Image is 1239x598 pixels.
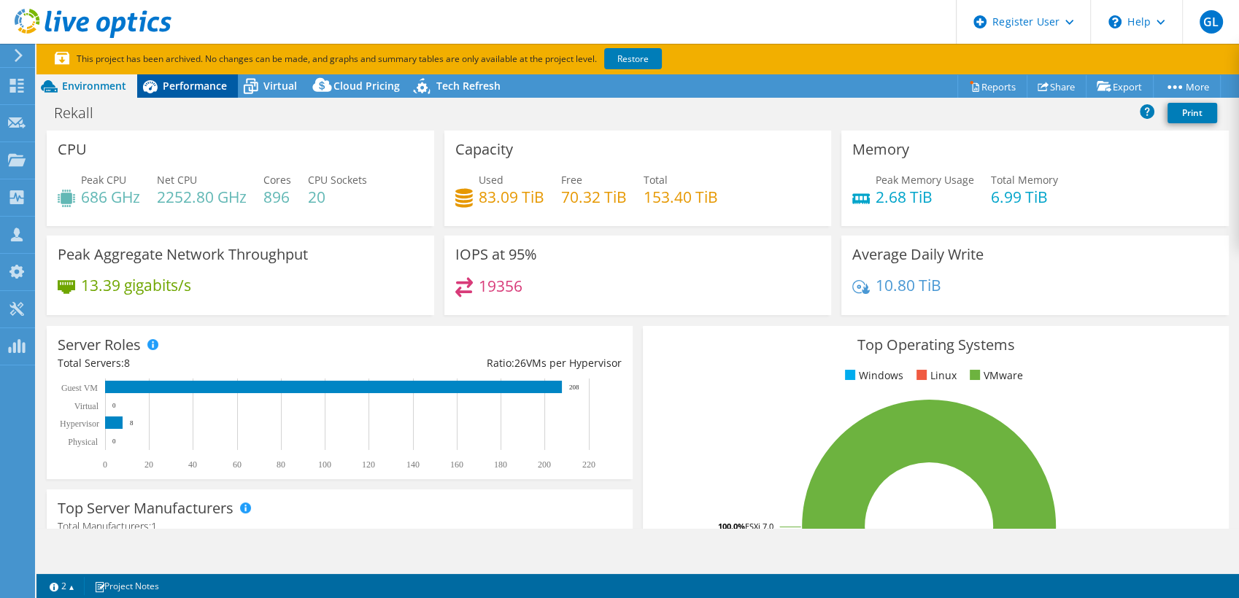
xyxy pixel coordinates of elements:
span: Virtual [263,79,297,93]
text: 80 [277,459,285,470]
text: 120 [362,459,375,470]
text: 140 [406,459,420,470]
span: Net CPU [157,173,197,187]
h4: 153.40 TiB [644,189,718,205]
text: 200 [538,459,551,470]
h4: 896 [263,189,291,205]
span: Peak Memory Usage [876,173,974,187]
h4: 2.68 TiB [876,189,974,205]
text: 208 [569,384,579,391]
text: 160 [450,459,463,470]
h4: 70.32 TiB [561,189,627,205]
h3: Capacity [455,141,513,158]
text: 8 [130,419,134,427]
text: Hypervisor [60,419,99,429]
svg: \n [1108,15,1122,28]
h4: 2252.80 GHz [157,189,247,205]
h4: 13.39 gigabits/s [81,277,191,293]
tspan: 100.0% [718,521,745,532]
text: Physical [68,437,98,447]
a: Project Notes [84,577,169,595]
li: VMware [966,368,1023,384]
text: 0 [112,438,116,445]
div: Total Servers: [58,355,339,371]
text: 60 [233,459,242,470]
h1: Rekall [47,105,116,121]
h3: Top Server Manufacturers [58,500,233,516]
h3: Memory [852,141,909,158]
h3: IOPS at 95% [455,246,537,263]
span: Total [644,173,668,187]
text: 180 [494,459,507,470]
text: Virtual [74,401,99,411]
span: Cores [263,173,291,187]
h4: Total Manufacturers: [58,519,622,535]
li: Windows [841,368,903,384]
a: Restore [604,48,662,69]
tspan: ESXi 7.0 [745,521,773,532]
text: 220 [582,459,595,470]
a: More [1153,75,1221,98]
span: Peak CPU [81,173,126,187]
text: 40 [188,459,197,470]
span: 8 [124,356,130,370]
text: Guest VM [61,383,98,393]
h3: CPU [58,141,87,158]
span: Environment [62,79,126,93]
h3: Server Roles [58,337,141,353]
h4: 19356 [479,278,522,294]
span: 26 [514,356,526,370]
h3: Average Daily Write [852,246,984,263]
li: Linux [913,368,957,384]
span: 1 [151,519,157,533]
a: 2 [39,577,85,595]
span: Used [479,173,503,187]
span: Total Memory [991,173,1058,187]
p: This project has been archived. No changes can be made, and graphs and summary tables are only av... [55,51,770,67]
h3: Peak Aggregate Network Throughput [58,246,308,263]
a: Reports [957,75,1027,98]
div: Ratio: VMs per Hypervisor [339,355,621,371]
span: Performance [163,79,227,93]
span: Cloud Pricing [333,79,400,93]
text: 0 [103,459,107,470]
a: Print [1167,103,1217,123]
h4: 83.09 TiB [479,189,544,205]
span: Tech Refresh [436,79,501,93]
text: 100 [318,459,331,470]
text: 0 [112,402,116,409]
h4: 6.99 TiB [991,189,1058,205]
a: Export [1086,75,1154,98]
span: Free [561,173,582,187]
h3: Top Operating Systems [654,337,1218,353]
span: GL [1200,10,1223,34]
h4: 10.80 TiB [876,277,941,293]
span: CPU Sockets [308,173,367,187]
text: 20 [144,459,153,470]
a: Share [1027,75,1086,98]
h4: 686 GHz [81,189,140,205]
h4: 20 [308,189,367,205]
